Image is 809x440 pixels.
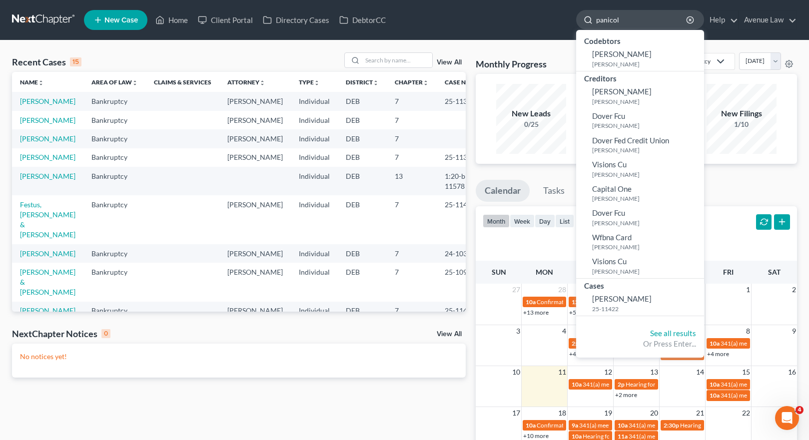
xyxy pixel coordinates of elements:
a: Visions Cu[PERSON_NAME] [576,157,704,181]
td: 25-10923 [437,263,485,301]
span: 8 [745,325,751,337]
button: day [535,214,555,228]
td: Individual [291,148,338,167]
span: 10a [618,422,628,429]
small: [PERSON_NAME] [592,97,702,106]
td: [PERSON_NAME] [219,302,291,340]
td: 7 [387,195,437,244]
span: 341(a) meeting for [PERSON_NAME] & [PERSON_NAME] [579,422,729,429]
div: New Filings [707,108,777,119]
span: 10a [572,381,582,388]
a: +2 more [615,391,637,399]
td: 25-11335 [437,92,485,110]
td: Bankruptcy [83,129,146,148]
span: Sun [492,268,506,276]
button: month [483,214,510,228]
div: Codebtors [576,34,704,46]
span: 10a [710,340,720,347]
td: 7 [387,263,437,301]
td: 25-11482 [437,302,485,340]
a: [PERSON_NAME][PERSON_NAME] [576,46,704,71]
span: 9a [572,422,578,429]
td: Bankruptcy [83,263,146,301]
span: 28 [557,284,567,296]
td: Bankruptcy [83,195,146,244]
td: [PERSON_NAME] [219,195,291,244]
a: Festus, [PERSON_NAME] & [PERSON_NAME] [20,200,75,239]
td: 7 [387,244,437,263]
span: 2 [791,284,797,296]
span: 12a [572,298,582,306]
a: Dover Fcu[PERSON_NAME] [576,205,704,230]
span: 1 [745,284,751,296]
td: 7 [387,129,437,148]
td: [PERSON_NAME] [219,148,291,167]
span: 22 [741,407,751,419]
div: Creditors [576,71,704,84]
span: 341(a) meeting for [PERSON_NAME] [629,422,725,429]
td: [PERSON_NAME] [219,244,291,263]
td: 13 [387,167,437,195]
small: [PERSON_NAME] [592,121,702,130]
small: [PERSON_NAME] [592,170,702,179]
a: Attorneyunfold_more [227,78,265,86]
td: 7 [387,148,437,167]
a: DebtorCC [334,11,391,29]
a: [PERSON_NAME][PERSON_NAME] [576,84,704,108]
a: Directory Cases [258,11,334,29]
div: New Leads [496,108,566,119]
span: 16 [787,366,797,378]
span: Hearing for Coach USA, Inc. [626,381,699,388]
a: Case Nounfold_more [445,78,477,86]
span: New Case [104,16,138,24]
td: Individual [291,92,338,110]
td: Bankruptcy [83,167,146,195]
span: 2:30p [572,340,587,347]
span: Capital One [592,184,632,193]
a: Nameunfold_more [20,78,44,86]
td: 7 [387,302,437,340]
span: 341(a) meeting for [PERSON_NAME] [629,433,725,440]
span: 4 [796,406,804,414]
div: 0 [101,329,110,338]
small: [PERSON_NAME] [592,267,702,276]
a: View All [437,59,462,66]
span: 10 [511,366,521,378]
i: unfold_more [259,80,265,86]
div: 15 [70,57,81,66]
td: DEB [338,167,387,195]
td: Bankruptcy [83,244,146,263]
button: list [555,214,574,228]
small: [PERSON_NAME] [592,219,702,227]
a: [PERSON_NAME]25-11422 [576,291,704,316]
a: [PERSON_NAME] [20,172,75,180]
a: +13 more [523,309,549,316]
a: Visions Cu[PERSON_NAME] [576,254,704,278]
span: 9 [791,325,797,337]
span: Dover Fed Credit Union [592,136,669,145]
a: Avenue Law [739,11,797,29]
span: 2p [618,381,625,388]
span: 2:30p [664,422,679,429]
td: 25-11488 [437,195,485,244]
span: Fri [723,268,734,276]
td: DEB [338,263,387,301]
span: 10a [710,392,720,399]
i: unfold_more [423,80,429,86]
td: [PERSON_NAME] [219,129,291,148]
a: [PERSON_NAME] [20,97,75,105]
button: week [510,214,535,228]
a: Dover Fed Credit Union[PERSON_NAME] [576,133,704,157]
a: Help [705,11,738,29]
span: 15 [741,366,751,378]
span: 12 [603,366,613,378]
span: Confirmation Hearing for [PERSON_NAME] [537,298,651,306]
span: Hearing for [PERSON_NAME] & [PERSON_NAME] [583,433,714,440]
td: DEB [338,111,387,129]
td: Individual [291,263,338,301]
span: 11 [557,366,567,378]
a: Capital One[PERSON_NAME] [576,181,704,206]
span: 10a [526,298,536,306]
td: 24-10303 [437,244,485,263]
span: [PERSON_NAME] [592,294,652,303]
